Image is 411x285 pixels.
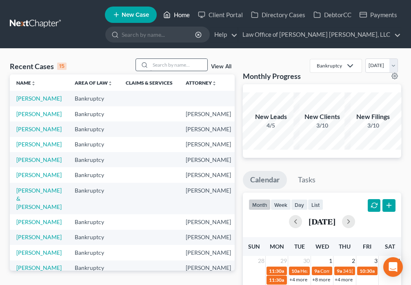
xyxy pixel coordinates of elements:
a: Calendar [243,171,287,189]
a: Attorneyunfold_more [186,80,217,86]
div: 4/5 [242,121,300,130]
span: Mon [270,243,284,250]
div: 15 [57,63,67,70]
a: [PERSON_NAME] [16,141,62,148]
td: Bankruptcy [68,260,119,276]
a: Area of Lawunfold_more [75,80,113,86]
td: Bankruptcy [68,152,119,167]
td: Bankruptcy [68,183,119,214]
span: Thu [339,243,351,250]
a: View All [211,64,231,70]
td: [PERSON_NAME] [179,106,238,121]
a: Tasks [291,171,323,189]
a: Home [159,7,194,22]
span: 2 [351,256,356,266]
span: 9a [337,268,342,274]
td: [PERSON_NAME] [179,121,238,137]
a: Payments [355,7,401,22]
span: Tue [294,243,305,250]
a: [PERSON_NAME] [16,156,62,163]
span: 1 [328,256,333,266]
span: 3 [373,256,378,266]
span: 28 [257,256,265,266]
span: 29 [280,256,288,266]
span: 10a [291,268,300,274]
button: week [271,199,291,210]
i: unfold_more [31,81,36,86]
th: Claims & Services [119,74,179,91]
a: Nameunfold_more [16,80,36,86]
a: Help [210,27,238,42]
td: [PERSON_NAME] [179,183,238,214]
div: 3/10 [293,121,351,130]
button: list [308,199,323,210]
a: [PERSON_NAME] [16,171,62,178]
span: Wed [315,243,329,250]
div: Open Intercom Messenger [383,257,403,277]
span: Fri [363,243,371,250]
td: Bankruptcy [68,214,119,229]
td: [PERSON_NAME] [179,137,238,152]
td: [PERSON_NAME] [179,260,238,276]
td: Bankruptcy [68,121,119,137]
td: Bankruptcy [68,106,119,121]
h3: Monthly Progress [243,71,301,81]
input: Search by name... [122,27,196,42]
span: Sun [248,243,260,250]
div: New Filings [344,112,402,121]
i: unfold_more [212,81,217,86]
a: [PERSON_NAME] [16,218,62,225]
span: 4 [396,256,401,266]
button: month [249,199,271,210]
a: +4 more [335,276,353,283]
a: [PERSON_NAME] [16,264,62,271]
i: unfold_more [108,81,113,86]
span: New Case [122,12,149,18]
div: Bankruptcy [317,62,342,69]
a: +8 more [312,276,330,283]
td: Bankruptcy [68,230,119,245]
span: 9a [314,268,320,274]
td: Bankruptcy [68,137,119,152]
td: [PERSON_NAME] [179,245,238,260]
td: Bankruptcy [68,167,119,182]
span: 11:30a [269,268,284,274]
span: Hearing for [PERSON_NAME] [300,268,364,274]
td: [PERSON_NAME] [179,230,238,245]
a: [PERSON_NAME] [16,95,62,102]
td: [PERSON_NAME] [179,167,238,182]
div: 3/10 [344,121,402,130]
a: Client Portal [194,7,247,22]
div: Recent Cases [10,61,67,71]
span: 10:30a [360,268,375,274]
a: [PERSON_NAME] [16,233,62,240]
span: 11:30a [269,277,284,283]
a: Law Office of [PERSON_NAME] [PERSON_NAME], LLC [238,27,401,42]
td: [PERSON_NAME] [179,214,238,229]
span: Sat [385,243,395,250]
a: +4 more [289,276,307,283]
td: Bankruptcy [68,91,119,106]
a: DebtorCC [309,7,355,22]
a: [PERSON_NAME] & [PERSON_NAME] [16,187,62,210]
button: day [291,199,308,210]
span: 30 [302,256,311,266]
a: [PERSON_NAME] [16,126,62,132]
div: New Leads [242,112,300,121]
a: Directory Cases [247,7,309,22]
input: Search by name... [150,59,207,71]
div: New Clients [293,112,351,121]
a: [PERSON_NAME] [16,249,62,256]
td: Bankruptcy [68,245,119,260]
a: [PERSON_NAME] [16,110,62,117]
td: [PERSON_NAME] [179,152,238,167]
h2: [DATE] [309,217,335,226]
